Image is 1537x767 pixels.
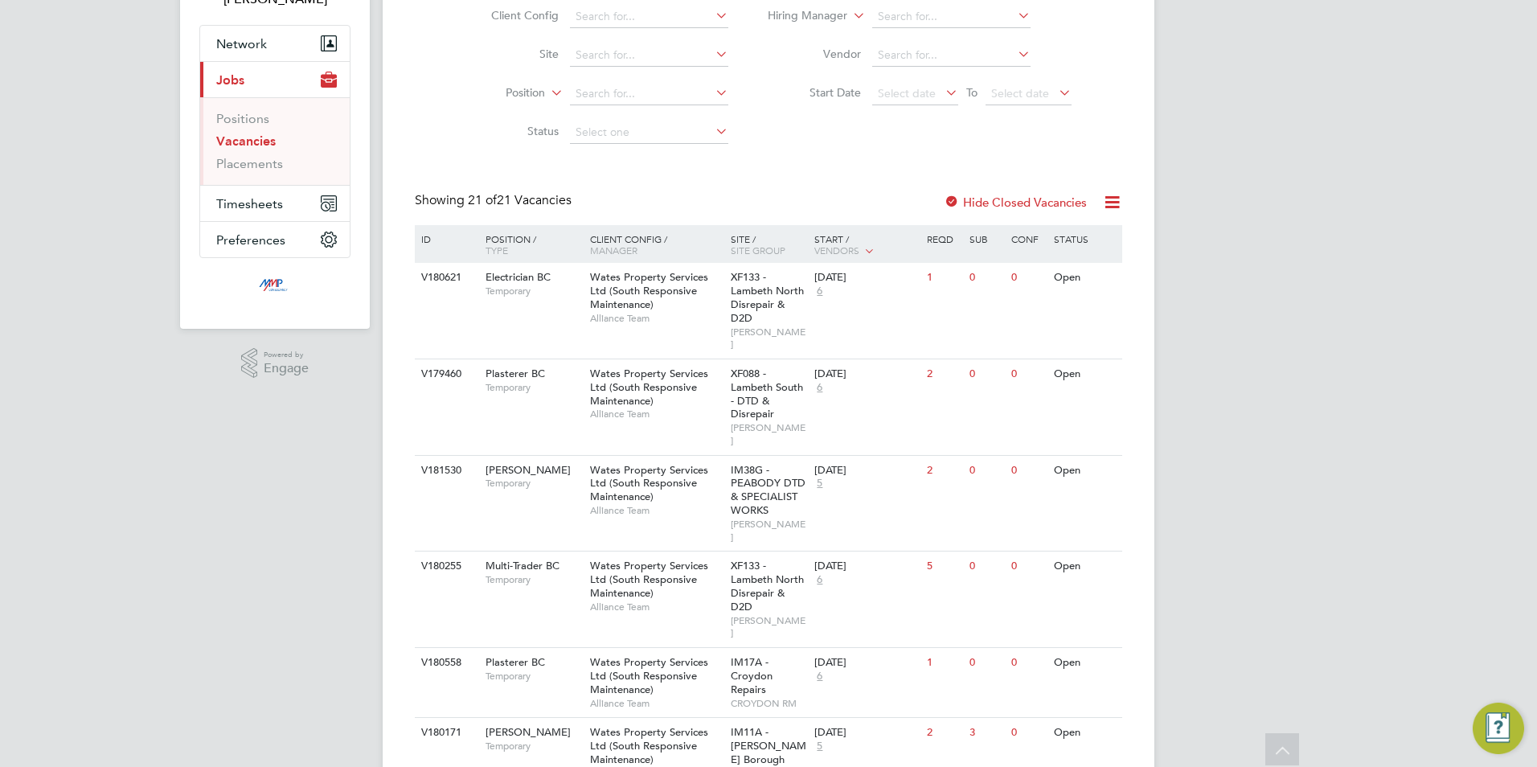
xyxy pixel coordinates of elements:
[814,477,825,490] span: 5
[590,559,708,600] span: Wates Property Services Ltd (South Responsive Maintenance)
[586,225,727,264] div: Client Config /
[1007,552,1049,581] div: 0
[486,270,551,284] span: Electrician BC
[965,552,1007,581] div: 0
[814,464,919,478] div: [DATE]
[466,47,559,61] label: Site
[473,225,586,264] div: Position /
[965,359,1007,389] div: 0
[923,648,965,678] div: 1
[486,670,582,683] span: Temporary
[814,740,825,753] span: 5
[570,121,728,144] input: Select one
[590,697,723,710] span: Alliance Team
[486,244,508,256] span: Type
[486,477,582,490] span: Temporary
[1007,225,1049,252] div: Conf
[200,26,350,61] button: Network
[417,648,473,678] div: V180558
[731,244,785,256] span: Site Group
[200,222,350,257] button: Preferences
[264,348,309,362] span: Powered by
[570,83,728,105] input: Search for...
[731,697,807,710] span: CROYDON RM
[814,285,825,298] span: 6
[1007,456,1049,486] div: 0
[727,225,811,264] div: Site /
[468,192,572,208] span: 21 Vacancies
[1050,456,1120,486] div: Open
[590,408,723,420] span: Alliance Team
[417,225,473,252] div: ID
[216,196,283,211] span: Timesheets
[453,85,545,101] label: Position
[216,111,269,126] a: Positions
[731,367,803,421] span: XF088 - Lambeth South - DTD & Disrepair
[590,312,723,325] span: Alliance Team
[923,718,965,748] div: 2
[965,648,1007,678] div: 0
[466,8,559,23] label: Client Config
[768,85,861,100] label: Start Date
[590,463,708,504] span: Wates Property Services Ltd (South Responsive Maintenance)
[486,573,582,586] span: Temporary
[923,552,965,581] div: 5
[417,718,473,748] div: V180171
[814,656,919,670] div: [DATE]
[417,263,473,293] div: V180621
[814,726,919,740] div: [DATE]
[731,270,804,325] span: XF133 - Lambeth North Disrepair & D2D
[486,559,559,572] span: Multi-Trader BC
[200,97,350,185] div: Jobs
[264,362,309,375] span: Engage
[923,225,965,252] div: Reqd
[417,456,473,486] div: V181530
[1007,648,1049,678] div: 0
[731,463,805,518] span: IM38G - PEABODY DTD & SPECIALIST WORKS
[417,552,473,581] div: V180255
[923,359,965,389] div: 2
[486,367,545,380] span: Plasterer BC
[486,655,545,669] span: Plasterer BC
[814,271,919,285] div: [DATE]
[486,725,571,739] span: [PERSON_NAME]
[814,367,919,381] div: [DATE]
[415,192,575,209] div: Showing
[216,36,267,51] span: Network
[590,367,708,408] span: Wates Property Services Ltd (South Responsive Maintenance)
[768,47,861,61] label: Vendor
[872,6,1031,28] input: Search for...
[1050,263,1120,293] div: Open
[216,232,285,248] span: Preferences
[486,463,571,477] span: [PERSON_NAME]
[570,6,728,28] input: Search for...
[944,195,1087,210] label: Hide Closed Vacancies
[731,421,807,446] span: [PERSON_NAME]
[468,192,497,208] span: 21 of
[1050,225,1120,252] div: Status
[200,62,350,97] button: Jobs
[923,456,965,486] div: 2
[216,156,283,171] a: Placements
[486,740,582,753] span: Temporary
[590,244,637,256] span: Manager
[200,186,350,221] button: Timesheets
[814,244,859,256] span: Vendors
[965,718,1007,748] div: 3
[570,44,728,67] input: Search for...
[590,270,708,311] span: Wates Property Services Ltd (South Responsive Maintenance)
[1473,703,1524,754] button: Engage Resource Center
[486,381,582,394] span: Temporary
[814,560,919,573] div: [DATE]
[252,274,298,300] img: mmpconsultancy-logo-retina.png
[590,725,708,766] span: Wates Property Services Ltd (South Responsive Maintenance)
[1007,718,1049,748] div: 0
[923,263,965,293] div: 1
[216,72,244,88] span: Jobs
[961,82,982,103] span: To
[1007,359,1049,389] div: 0
[1050,718,1120,748] div: Open
[199,274,350,300] a: Go to home page
[1050,552,1120,581] div: Open
[991,86,1049,100] span: Select date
